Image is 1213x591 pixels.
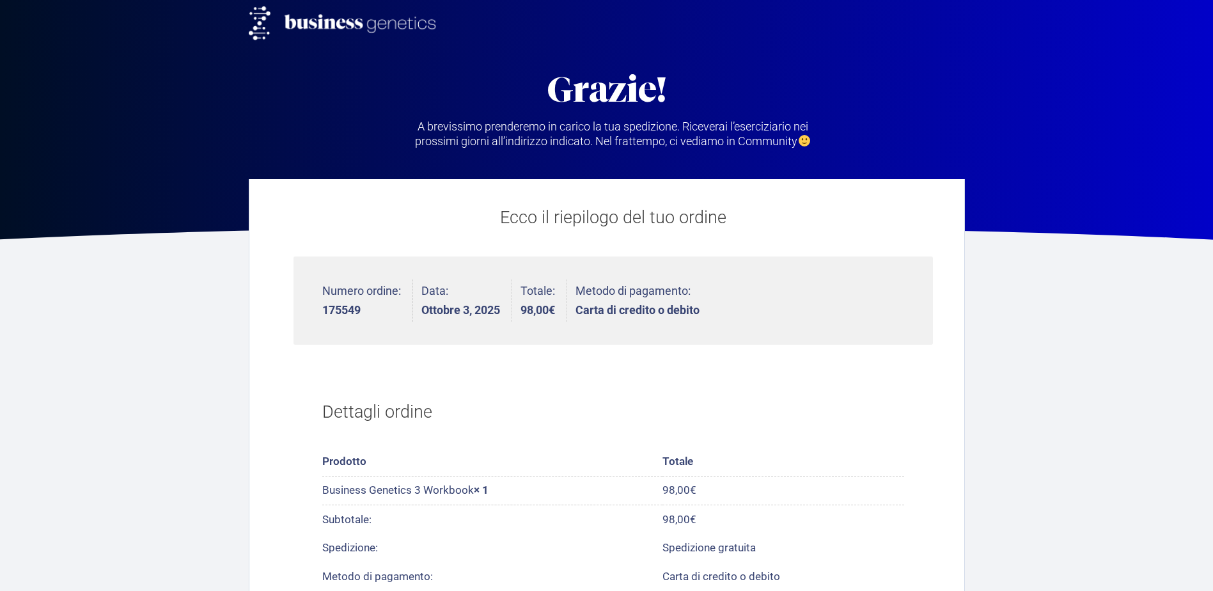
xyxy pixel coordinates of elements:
[662,513,696,526] span: 98,00
[322,477,663,505] td: Business Genetics 3 Workbook
[421,280,512,322] li: Data:
[662,448,904,477] th: Totale
[322,280,413,322] li: Numero ordine:
[662,534,904,562] td: Spedizione gratuita
[549,303,555,317] span: €
[322,562,663,590] th: Metodo di pagamento:
[322,534,663,562] th: Spedizione:
[662,562,904,590] td: Carta di credito o debito
[409,119,818,149] p: A brevissimo prenderemo in carico la tua spedizione. Riceverai l’eserciziario nei prossimi giorni...
[520,280,567,322] li: Totale:
[799,135,810,146] img: 🙂
[322,448,663,477] th: Prodotto
[293,205,933,231] p: Ecco il riepilogo del tuo ordine
[690,484,696,496] span: €
[322,304,401,316] strong: 175549
[520,303,555,317] bdi: 98,00
[377,72,837,107] h2: Grazie!
[690,513,696,526] span: €
[662,484,696,496] bdi: 98,00
[421,304,500,316] strong: Ottobre 3, 2025
[322,505,663,534] th: Subtotale:
[575,304,700,316] strong: Carta di credito o debito
[474,484,489,496] strong: × 1
[575,280,700,322] li: Metodo di pagamento:
[322,385,904,439] h2: Dettagli ordine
